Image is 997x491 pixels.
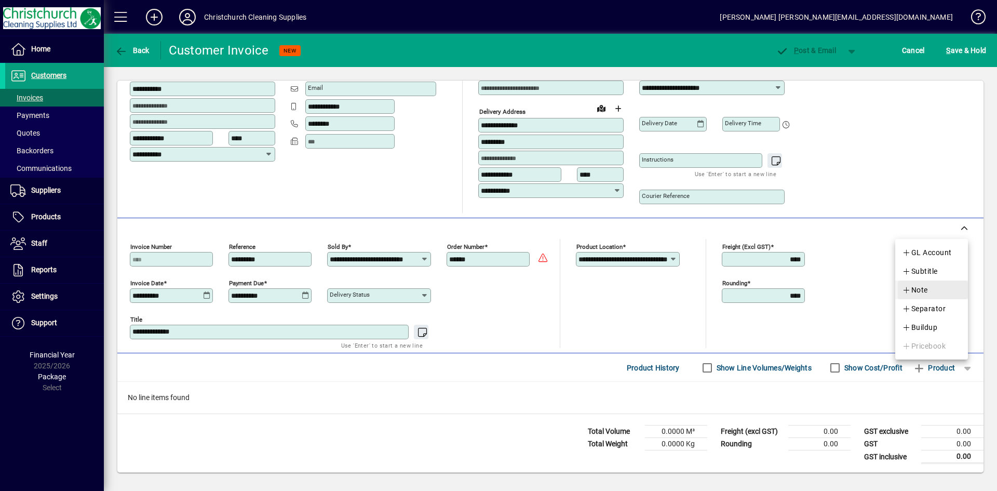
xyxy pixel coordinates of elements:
span: Pricebook [902,340,946,352]
button: Buildup [895,318,968,337]
span: GL Account [902,246,952,259]
button: GL Account [895,243,968,262]
button: Note [895,281,968,299]
span: Separator [902,302,946,315]
span: Subtitle [902,265,938,277]
span: Note [902,284,928,296]
span: Buildup [902,321,937,334]
button: Separator [895,299,968,318]
button: Pricebook [895,337,968,355]
button: Subtitle [895,262,968,281]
